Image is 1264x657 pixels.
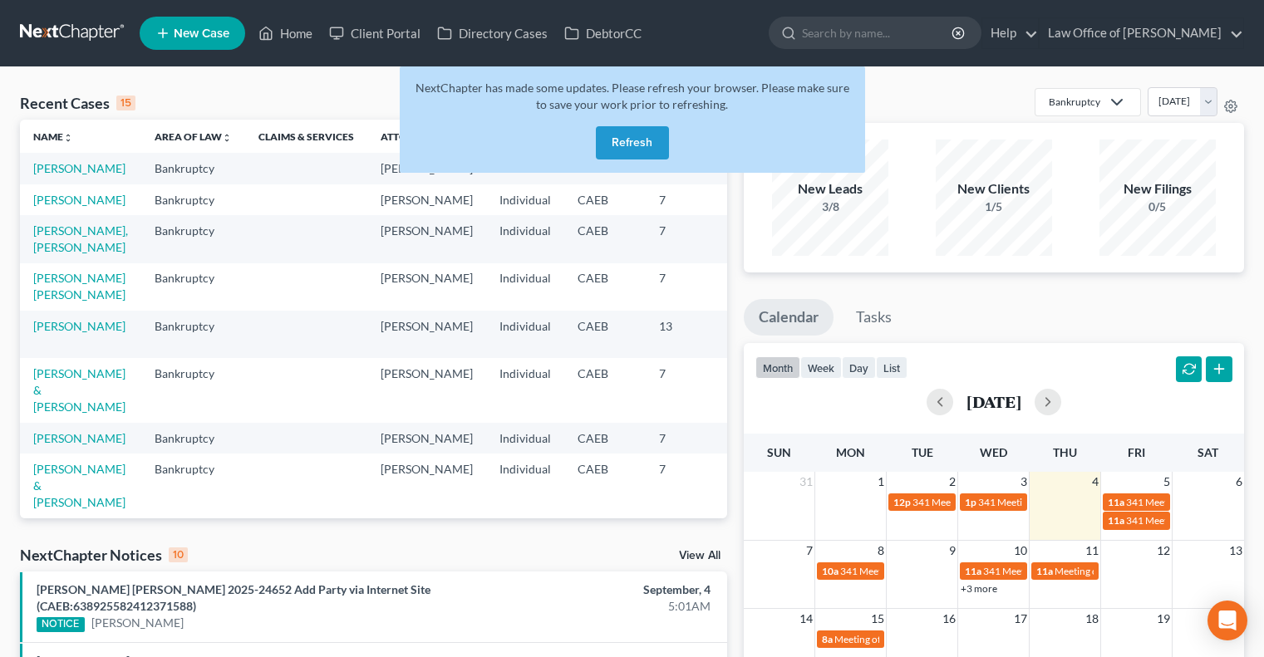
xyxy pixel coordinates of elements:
[367,311,486,358] td: [PERSON_NAME]
[936,199,1052,215] div: 1/5
[1207,601,1247,640] div: Open Intercom Messenger
[772,179,888,199] div: New Leads
[646,184,729,215] td: 7
[1234,472,1244,492] span: 6
[947,472,957,492] span: 2
[91,615,184,631] a: [PERSON_NAME]
[321,18,429,48] a: Client Portal
[1162,472,1172,492] span: 5
[744,299,834,336] a: Calendar
[33,271,125,302] a: [PERSON_NAME] [PERSON_NAME]
[1155,541,1172,561] span: 12
[961,582,997,595] a: +3 more
[876,541,886,561] span: 8
[497,598,711,615] div: 5:01AM
[37,582,430,613] a: [PERSON_NAME] [PERSON_NAME] 2025-24652 Add Party via Internet Site (CAEB:638925582412371588)
[646,423,729,454] td: 7
[141,184,245,215] td: Bankruptcy
[912,445,933,459] span: Tue
[486,263,564,311] td: Individual
[367,215,486,262] td: [PERSON_NAME]
[679,550,721,561] a: View All
[63,133,73,143] i: unfold_more
[1040,18,1243,48] a: Law Office of [PERSON_NAME]
[564,215,646,262] td: CAEB
[1099,199,1216,215] div: 0/5
[367,358,486,422] td: [PERSON_NAME]
[841,299,907,336] a: Tasks
[941,609,957,629] span: 16
[936,179,1052,199] div: New Clients
[486,423,564,454] td: Individual
[802,17,954,48] input: Search by name...
[33,161,125,175] a: [PERSON_NAME]
[250,18,321,48] a: Home
[486,215,564,262] td: Individual
[564,358,646,422] td: CAEB
[646,518,729,599] td: 13
[33,223,128,254] a: [PERSON_NAME], [PERSON_NAME]
[983,565,1133,577] span: 341 Meeting for [PERSON_NAME]
[893,496,911,508] span: 12p
[646,263,729,311] td: 7
[367,263,486,311] td: [PERSON_NAME]
[1108,514,1124,527] span: 11a
[840,565,990,577] span: 341 Meeting for [PERSON_NAME]
[646,454,729,517] td: 7
[1019,472,1029,492] span: 3
[1012,609,1029,629] span: 17
[141,215,245,262] td: Bankruptcy
[767,445,791,459] span: Sun
[556,18,650,48] a: DebtorCC
[564,184,646,215] td: CAEB
[116,96,135,110] div: 15
[772,199,888,215] div: 3/8
[804,541,814,561] span: 7
[486,358,564,422] td: Individual
[834,633,1088,645] span: Meeting of Creditors for Cariss Milano & [PERSON_NAME]
[33,431,125,445] a: [PERSON_NAME]
[912,496,1131,508] span: 341 Meeting for Cariss Milano & [PERSON_NAME]
[966,393,1021,410] h2: [DATE]
[798,609,814,629] span: 14
[876,472,886,492] span: 1
[965,496,976,508] span: 1p
[1128,445,1145,459] span: Fri
[1084,541,1100,561] span: 11
[245,120,367,153] th: Claims & Services
[174,27,229,40] span: New Case
[1049,95,1100,109] div: Bankruptcy
[798,472,814,492] span: 31
[222,133,232,143] i: unfold_more
[169,547,188,562] div: 10
[1012,541,1029,561] span: 10
[1099,179,1216,199] div: New Filings
[596,126,669,159] button: Refresh
[141,153,245,184] td: Bankruptcy
[141,423,245,454] td: Bankruptcy
[646,311,729,358] td: 13
[33,193,125,207] a: [PERSON_NAME]
[980,445,1007,459] span: Wed
[1198,445,1218,459] span: Sat
[982,18,1038,48] a: Help
[141,518,245,599] td: Bankruptcy
[836,445,865,459] span: Mon
[141,358,245,422] td: Bankruptcy
[416,81,849,111] span: NextChapter has made some updates. Please refresh your browser. Please make sure to save your wor...
[1090,472,1100,492] span: 4
[497,581,711,598] div: September, 4
[755,356,800,379] button: month
[947,541,957,561] span: 9
[564,518,646,599] td: CAEB
[33,462,125,509] a: [PERSON_NAME] & [PERSON_NAME]
[869,609,886,629] span: 15
[1227,541,1244,561] span: 13
[564,311,646,358] td: CAEB
[33,319,125,333] a: [PERSON_NAME]
[978,496,1228,508] span: 341 Meeting for [PERSON_NAME][GEOGRAPHIC_DATA]
[486,311,564,358] td: Individual
[33,366,125,414] a: [PERSON_NAME] & [PERSON_NAME]
[367,454,486,517] td: [PERSON_NAME]
[564,263,646,311] td: CAEB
